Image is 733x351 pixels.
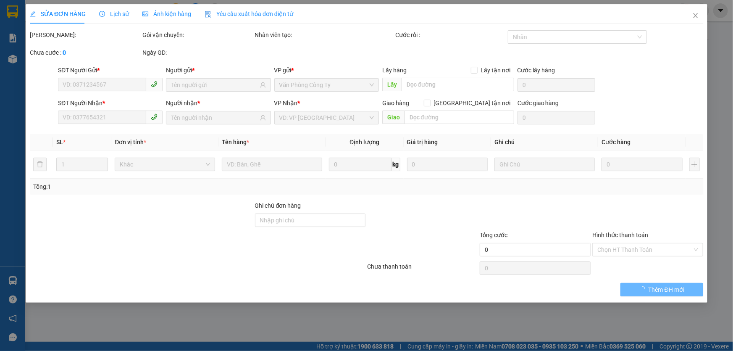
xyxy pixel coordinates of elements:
[151,81,158,87] span: phone
[56,139,63,145] span: SL
[431,98,514,108] span: [GEOGRAPHIC_DATA] tận nơi
[151,113,158,120] span: phone
[205,11,293,17] span: Yêu cầu xuất hóa đơn điện tử
[166,66,271,75] div: Người gửi
[30,48,141,57] div: Chưa cước :
[689,158,700,171] button: plus
[518,111,595,124] input: Cước giao hàng
[99,11,129,17] span: Lịch sử
[255,202,301,209] label: Ghi chú đơn hàng
[367,262,479,277] div: Chưa thanh toán
[402,78,514,91] input: Dọc đường
[692,12,699,19] span: close
[115,139,146,145] span: Đơn vị tính
[382,111,405,124] span: Giao
[120,158,210,171] span: Khác
[639,286,649,292] span: loading
[349,139,379,145] span: Định lượng
[99,11,105,17] span: clock-circle
[478,66,514,75] span: Lấy tận nơi
[405,111,514,124] input: Dọc đường
[33,158,47,171] button: delete
[260,82,266,88] span: user
[30,11,86,17] span: SỬA ĐƠN HÀNG
[382,78,402,91] span: Lấy
[382,100,409,106] span: Giao hàng
[205,11,211,18] img: icon
[395,30,506,40] div: Cước rồi :
[255,30,394,40] div: Nhân viên tạo:
[684,4,707,28] button: Close
[649,285,684,294] span: Thêm ĐH mới
[382,67,407,74] span: Lấy hàng
[171,113,258,122] input: Tên người nhận
[142,11,191,17] span: Ảnh kiện hàng
[142,30,253,40] div: Gói vận chuyển:
[602,139,631,145] span: Cước hàng
[592,232,648,238] label: Hình thức thanh toán
[58,66,163,75] div: SĐT Người Gửi
[274,66,379,75] div: VP gửi
[407,139,438,145] span: Giá trị hàng
[274,100,298,106] span: VP Nhận
[222,158,322,171] input: VD: Bàn, Ghế
[142,11,148,17] span: picture
[518,100,559,106] label: Cước giao hàng
[63,49,66,56] b: 0
[518,78,595,92] input: Cước lấy hàng
[30,11,36,17] span: edit
[602,158,683,171] input: 0
[166,98,271,108] div: Người nhận
[480,232,507,238] span: Tổng cước
[620,283,703,296] button: Thêm ĐH mới
[494,158,595,171] input: Ghi Chú
[222,139,249,145] span: Tên hàng
[279,79,374,91] span: Văn Phòng Công Ty
[491,134,598,150] th: Ghi chú
[58,98,163,108] div: SĐT Người Nhận
[142,48,253,57] div: Ngày GD:
[33,182,283,191] div: Tổng: 1
[30,30,141,40] div: [PERSON_NAME]:
[518,67,555,74] label: Cước lấy hàng
[255,214,366,227] input: Ghi chú đơn hàng
[171,80,258,90] input: Tên người gửi
[260,115,266,121] span: user
[392,158,400,171] span: kg
[407,158,488,171] input: 0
